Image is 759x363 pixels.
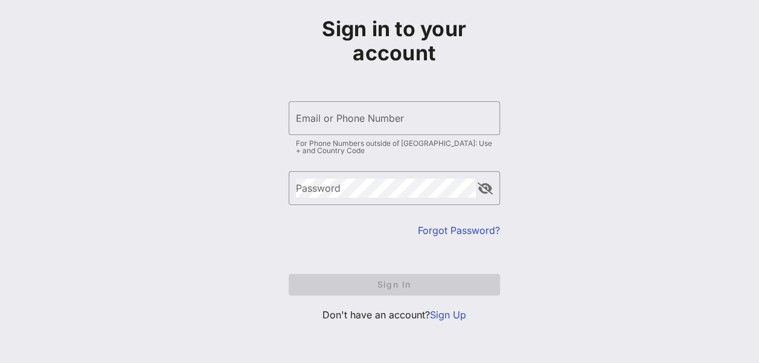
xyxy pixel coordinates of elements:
div: For Phone Numbers outside of [GEOGRAPHIC_DATA]: Use + and Country Code [296,140,493,154]
a: Forgot Password? [418,224,500,236]
a: Sign Up [430,309,466,321]
button: append icon [478,183,493,195]
h1: Sign in to your account [289,17,500,65]
p: Don't have an account? [289,308,500,322]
